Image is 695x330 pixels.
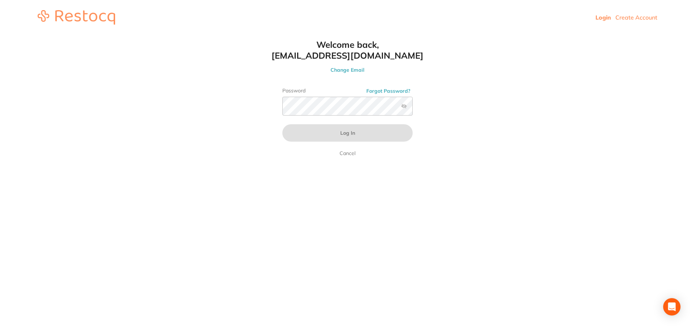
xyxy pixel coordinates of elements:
div: Open Intercom Messenger [663,298,681,316]
a: Cancel [338,149,357,158]
img: restocq_logo.svg [38,10,115,25]
a: Create Account [615,14,657,21]
label: Password [282,88,413,94]
button: Change Email [268,67,427,73]
span: Log In [340,130,355,136]
h1: Welcome back, [EMAIL_ADDRESS][DOMAIN_NAME] [268,39,427,61]
button: Log In [282,124,413,142]
button: Forgot Password? [364,88,413,94]
a: Login [595,14,611,21]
